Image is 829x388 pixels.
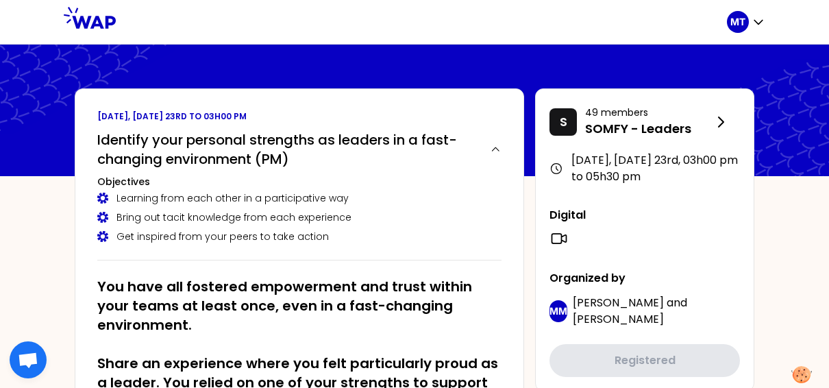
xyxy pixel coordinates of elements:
[573,295,664,311] span: [PERSON_NAME]
[97,191,502,205] div: Learning from each other in a participative way
[97,111,502,122] p: [DATE], [DATE] 23rd to 03h00 pm
[97,175,502,189] h3: Objectives
[97,130,479,169] h2: Identify your personal strengths as leaders in a fast-changing environment (PM)
[573,311,664,327] span: [PERSON_NAME]
[573,295,740,328] p: and
[549,270,740,287] p: Organized by
[97,130,502,169] button: Identify your personal strengths as leaders in a fast-changing environment (PM)
[97,210,502,224] div: Bring out tacit knowledge from each experience
[549,344,740,377] button: Registered
[727,11,765,33] button: MT
[585,106,713,119] p: 49 members
[549,207,740,223] p: Digital
[560,112,567,132] p: S
[730,15,745,29] p: MT
[10,341,47,378] div: Open chat
[97,230,502,243] div: Get inspired from your peers to take action
[549,152,740,185] div: [DATE], [DATE] 23rd , 03h00 pm to 05h30 pm
[585,119,713,138] p: SOMFY - Leaders
[549,304,567,318] p: MM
